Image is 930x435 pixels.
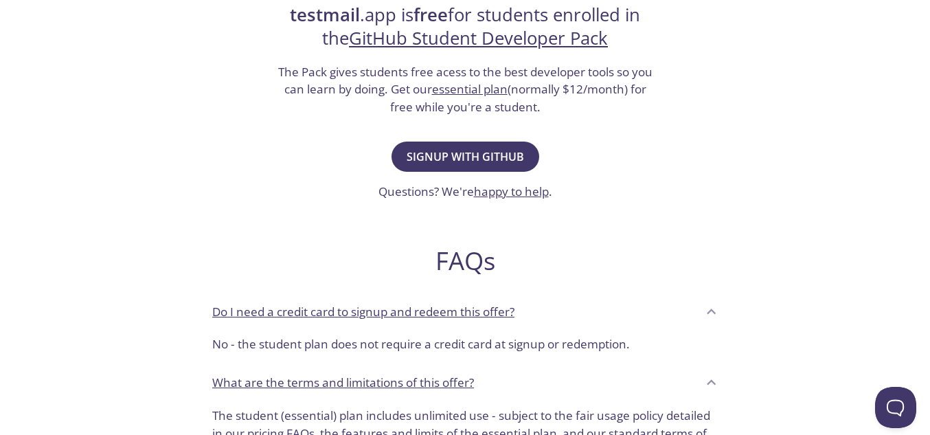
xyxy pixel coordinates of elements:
[212,374,474,392] p: What are the terms and limitations of this offer?
[378,183,552,201] h3: Questions? We're .
[407,147,524,166] span: Signup with GitHub
[875,387,916,428] iframe: Help Scout Beacon - Open
[201,364,729,401] div: What are the terms and limitations of this offer?
[392,142,539,172] button: Signup with GitHub
[349,26,608,50] a: GitHub Student Developer Pack
[201,330,729,364] div: Do I need a credit card to signup and redeem this offer?
[201,245,729,276] h2: FAQs
[212,303,514,321] p: Do I need a credit card to signup and redeem this offer?
[290,3,360,27] strong: testmail
[212,335,718,353] p: No - the student plan does not require a credit card at signup or redemption.
[474,183,549,199] a: happy to help
[276,63,654,116] h3: The Pack gives students free acess to the best developer tools so you can learn by doing. Get our...
[432,81,508,97] a: essential plan
[276,3,654,51] h2: .app is for students enrolled in the
[201,293,729,330] div: Do I need a credit card to signup and redeem this offer?
[413,3,448,27] strong: free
